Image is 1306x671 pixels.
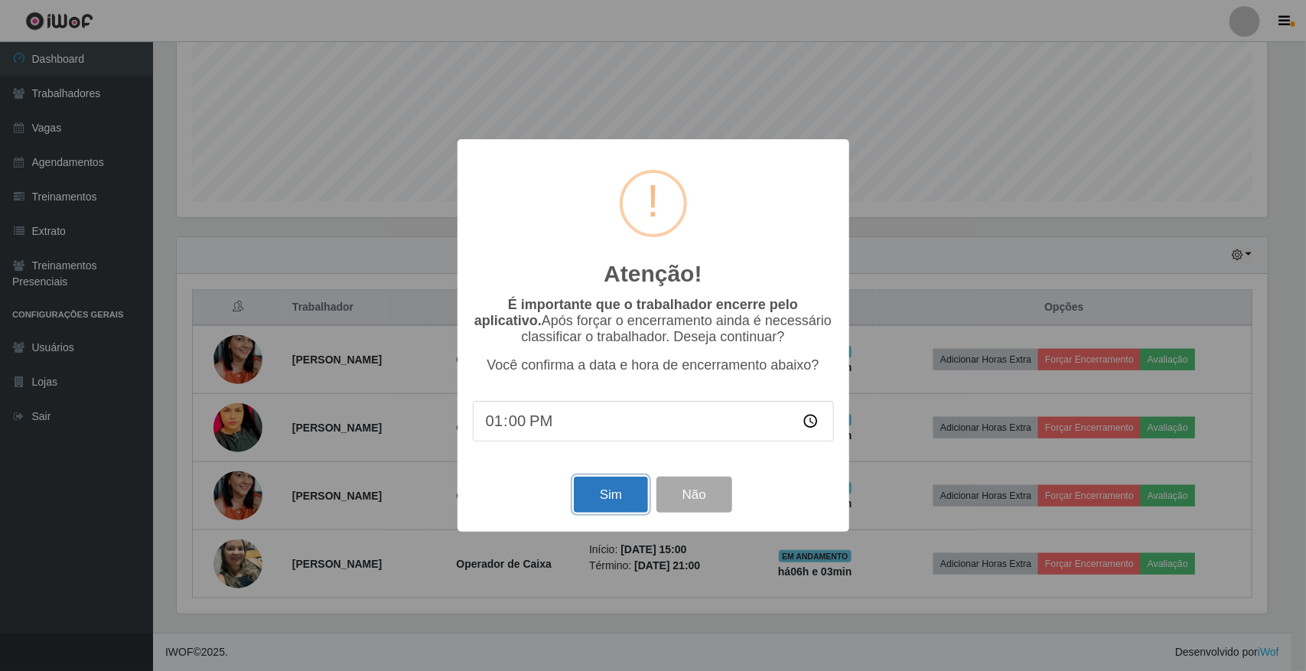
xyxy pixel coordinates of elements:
[604,260,702,288] h2: Atenção!
[473,297,834,345] p: Após forçar o encerramento ainda é necessário classificar o trabalhador. Deseja continuar?
[656,477,732,513] button: Não
[473,357,834,373] p: Você confirma a data e hora de encerramento abaixo?
[574,477,648,513] button: Sim
[474,297,798,328] b: É importante que o trabalhador encerre pelo aplicativo.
